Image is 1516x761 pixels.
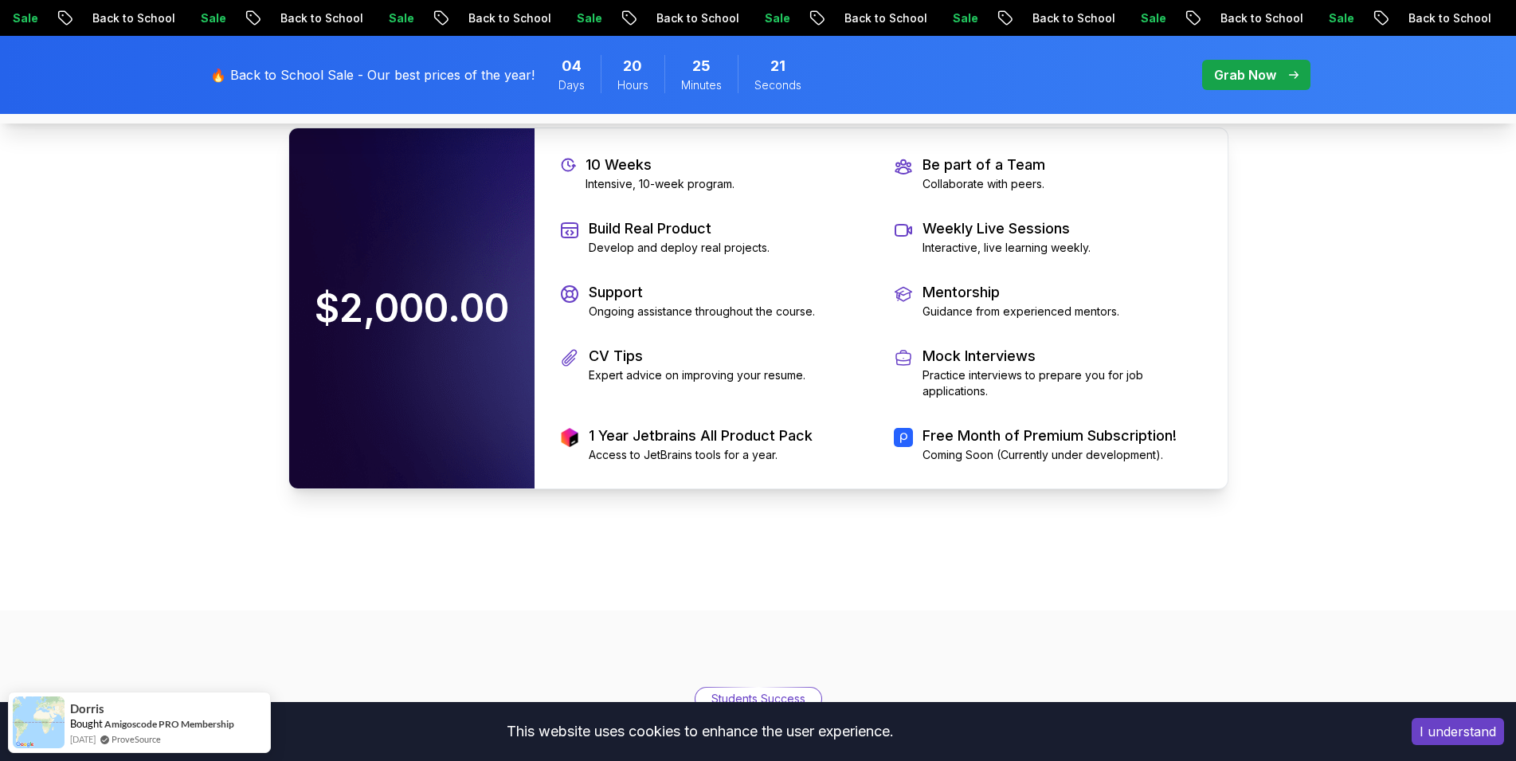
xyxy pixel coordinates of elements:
[923,154,1045,176] p: Be part of a Team
[817,10,925,26] p: Back to School
[589,425,813,447] p: 1 Year Jetbrains All Product Pack
[1005,10,1113,26] p: Back to School
[737,10,788,26] p: Sale
[623,55,642,77] span: 20 Hours
[589,281,815,304] p: Support
[681,77,722,93] span: Minutes
[1113,10,1164,26] p: Sale
[104,718,234,730] a: Amigoscode PRO Membership
[589,345,805,367] p: CV Tips
[70,732,96,746] span: [DATE]
[558,77,585,93] span: Days
[923,218,1091,240] p: Weekly Live Sessions
[692,55,711,77] span: 25 Minutes
[65,10,173,26] p: Back to School
[253,10,361,26] p: Back to School
[1193,10,1301,26] p: Back to School
[923,447,1177,463] p: Coming Soon (Currently under development).
[925,10,976,26] p: Sale
[770,55,785,77] span: 21 Seconds
[589,240,770,256] p: Develop and deploy real projects.
[299,273,525,343] p: $2,000.00
[589,218,770,240] p: Build Real Product
[711,691,805,707] p: Students Success
[923,304,1119,320] p: Guidance from experienced mentors.
[923,176,1045,192] p: Collaborate with peers.
[923,345,1202,367] p: Mock Interviews
[589,304,815,320] p: Ongoing assistance throughout the course.
[70,717,103,730] span: Bought
[112,732,161,746] a: ProveSource
[754,77,801,93] span: Seconds
[173,10,224,26] p: Sale
[1301,10,1352,26] p: Sale
[1214,65,1276,84] p: Grab Now
[12,714,1388,749] div: This website uses cookies to enhance the user experience.
[1381,10,1489,26] p: Back to School
[589,447,813,463] p: Access to JetBrains tools for a year.
[70,702,104,716] span: Dorris
[441,10,549,26] p: Back to School
[586,154,734,176] p: 10 Weeks
[13,696,65,748] img: provesource social proof notification image
[562,55,582,77] span: 4 Days
[210,65,535,84] p: 🔥 Back to School Sale - Our best prices of the year!
[560,428,579,447] img: jetbrains logo
[586,176,734,192] p: Intensive, 10-week program.
[923,425,1177,447] p: Free Month of Premium Subscription!
[923,240,1091,256] p: Interactive, live learning weekly.
[361,10,412,26] p: Sale
[617,77,648,93] span: Hours
[629,10,737,26] p: Back to School
[589,367,805,383] p: Expert advice on improving your resume.
[923,367,1202,399] p: Practice interviews to prepare you for job applications.
[549,10,600,26] p: Sale
[1412,718,1504,745] button: Accept cookies
[923,281,1119,304] p: Mentorship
